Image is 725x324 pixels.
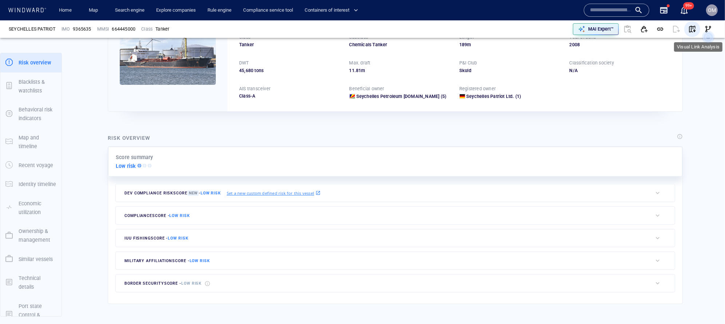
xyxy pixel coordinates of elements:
[349,86,384,92] p: Beneficial owner
[153,4,199,17] a: Explore companies
[570,67,671,74] div: N/A
[0,100,62,128] button: Behavioral risk indicators
[56,4,75,17] a: Home
[19,180,56,189] p: Identity timeline
[467,42,471,47] span: m
[0,232,62,239] a: Ownership & management
[112,26,135,32] div: 664445000
[54,4,77,17] button: Home
[19,255,53,264] p: Similar vessels
[19,58,51,67] p: Risk overview
[0,138,62,145] a: Map and timeline
[305,6,358,15] span: Containers of interest
[356,68,361,73] span: 81
[239,42,341,48] div: Tanker
[116,153,153,162] p: Score summary
[349,60,371,66] p: Max. draft
[239,93,255,99] span: Class-A
[181,281,202,286] span: Low risk
[0,194,62,222] button: Economic utilization
[124,236,189,241] span: IUU Fishing score -
[694,291,720,319] iframe: Chat
[514,93,521,100] span: (1)
[356,93,447,100] a: Seychelles Petroleum [DOMAIN_NAME] (5)
[0,222,62,250] button: Ownership & management
[124,281,202,286] span: border security score -
[459,60,477,66] p: P&I Club
[187,190,199,196] span: New
[573,23,619,35] button: MAI Expert™
[683,2,694,9] span: 99+
[19,133,56,151] p: Map and timeline
[205,4,234,17] button: Rule engine
[459,42,467,47] span: 189
[0,156,62,175] button: Recent voyage
[0,269,62,297] button: Technical details
[0,53,62,72] button: Risk overview
[361,68,365,73] span: m
[227,189,321,197] a: Set a new custom defined risk for this vessel
[97,26,109,32] p: MMSI
[124,258,210,263] span: military affiliation score -
[19,78,56,95] p: Blacklists & watchlists
[636,21,652,37] button: Add to vessel list
[439,93,446,100] span: (5)
[239,86,270,92] p: AIS transceiver
[0,175,62,194] button: Identity timeline
[112,4,147,17] a: Search engine
[302,4,364,17] button: Containers of interest
[0,128,62,156] button: Map and timeline
[108,134,150,142] div: Risk overview
[349,42,451,48] div: Chemicals Tanker
[19,274,56,292] p: Technical details
[466,94,514,99] span: Seychelles Patriot Ltd.
[239,67,341,74] div: 45,680 tons
[0,59,62,66] a: Risk overview
[0,110,62,117] a: Behavioral risk indicators
[0,311,62,318] a: Port state Control & Casualties
[680,6,689,15] div: Notification center
[466,93,521,100] a: Seychelles Patriot Ltd. (1)
[0,278,62,285] a: Technical details
[19,161,53,170] p: Recent voyage
[354,68,356,73] span: .
[9,26,56,32] div: SEYCHELLES PATRIOT
[356,94,440,99] span: Seychelles Petroleum Com.ltd
[0,255,62,262] a: Similar vessels
[124,190,221,196] span: Dev Compliance risk score -
[227,190,314,196] p: Set a new custom defined risk for this vessel
[19,105,56,123] p: Behavioral risk indicators
[240,4,296,17] a: Compliance service tool
[169,213,190,218] span: Low risk
[676,1,693,19] button: 99+
[459,86,496,92] p: Registered owner
[652,21,668,37] button: Get link
[155,26,169,32] div: Tanker
[708,7,716,13] span: OM
[459,67,561,74] div: Skuld
[141,26,152,32] p: Class
[201,191,221,195] span: Low risk
[124,213,190,218] span: compliance score -
[588,26,614,32] p: MAI Expert™
[19,227,56,245] p: Ownership & management
[349,68,354,73] span: 11
[168,236,188,241] span: Low risk
[19,199,56,217] p: Economic utilization
[0,162,62,169] a: Recent voyage
[705,3,719,17] button: OM
[86,4,103,17] a: Map
[83,4,106,17] button: Map
[116,162,136,170] p: Low risk
[0,204,62,211] a: Economic utilization
[0,72,62,100] button: Blacklists & watchlists
[570,42,671,48] div: 2008
[239,60,249,66] p: DWT
[0,181,62,187] a: Identity timeline
[120,23,216,85] img: 5905c34ffc32e74c66922c00_0
[570,60,614,66] p: Classification society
